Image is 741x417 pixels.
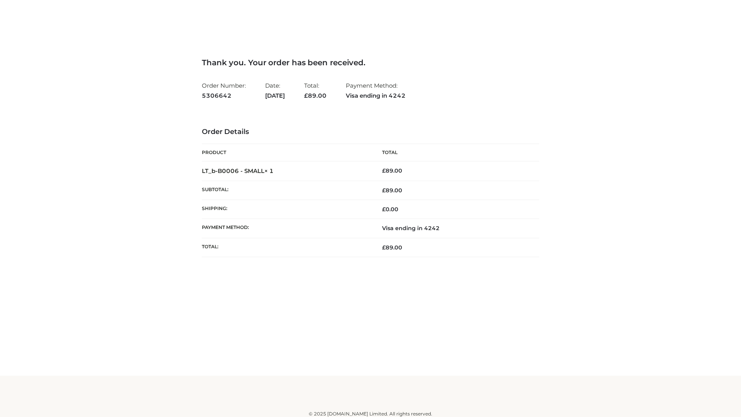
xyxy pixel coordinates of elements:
strong: Visa ending in 4242 [346,91,406,101]
strong: LT_b-B0006 - SMALL [202,167,274,175]
h3: Thank you. Your order has been received. [202,58,539,67]
li: Payment Method: [346,79,406,102]
th: Total [370,144,539,161]
span: 89.00 [382,187,402,194]
td: Visa ending in 4242 [370,219,539,238]
span: £ [382,244,386,251]
span: 89.00 [304,92,327,99]
th: Payment method: [202,219,370,238]
span: 89.00 [382,244,402,251]
strong: [DATE] [265,91,285,101]
strong: 5306642 [202,91,246,101]
li: Date: [265,79,285,102]
bdi: 0.00 [382,206,398,213]
th: Total: [202,238,370,257]
h3: Order Details [202,128,539,136]
th: Subtotal: [202,181,370,200]
strong: × 1 [264,167,274,175]
span: £ [382,187,386,194]
th: Product [202,144,370,161]
bdi: 89.00 [382,167,402,174]
th: Shipping: [202,200,370,219]
li: Order Number: [202,79,246,102]
span: £ [382,206,386,213]
span: £ [304,92,308,99]
span: £ [382,167,386,174]
li: Total: [304,79,327,102]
